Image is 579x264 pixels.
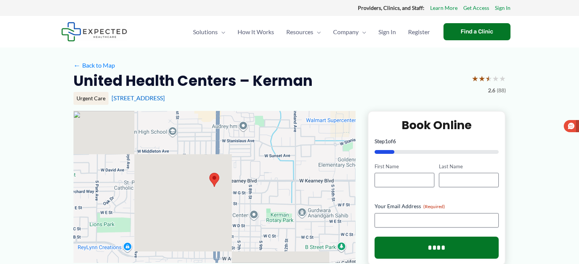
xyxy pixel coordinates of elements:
div: Urgent Care [73,92,108,105]
a: How It Works [231,19,280,45]
a: Find a Clinic [443,23,510,40]
span: ★ [472,71,479,85]
span: Solutions [193,19,218,45]
span: Sign In [378,19,396,45]
a: Sign In [495,3,510,13]
a: ←Back to Map [73,60,115,71]
label: Your Email Address [375,202,499,210]
span: How It Works [238,19,274,45]
span: Menu Toggle [218,19,225,45]
a: Register [402,19,436,45]
span: ★ [492,71,499,85]
span: 1 [385,138,388,144]
span: (88) [497,85,506,95]
h2: Book Online [375,118,499,133]
a: CompanyMenu Toggle [327,19,372,45]
p: Step of [375,139,499,144]
label: First Name [375,163,434,170]
span: Menu Toggle [313,19,321,45]
span: (Required) [423,204,445,209]
a: Get Access [463,3,489,13]
h2: United Health Centers – Kerman [73,71,313,90]
span: Menu Toggle [359,19,366,45]
a: [STREET_ADDRESS] [112,94,165,101]
span: Company [333,19,359,45]
span: 2.6 [488,85,495,95]
span: Resources [286,19,313,45]
span: Register [408,19,430,45]
span: ← [73,62,81,69]
a: Sign In [372,19,402,45]
label: Last Name [439,163,499,170]
span: ★ [499,71,506,85]
a: Learn More [430,3,458,13]
img: Expected Healthcare Logo - side, dark font, small [61,22,127,41]
a: ResourcesMenu Toggle [280,19,327,45]
strong: Providers, Clinics, and Staff: [358,5,424,11]
a: SolutionsMenu Toggle [187,19,231,45]
nav: Primary Site Navigation [187,19,436,45]
img: iconwhite48.png [568,123,574,129]
span: ★ [479,71,485,85]
span: 6 [393,138,396,144]
span: ★ [485,71,492,85]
